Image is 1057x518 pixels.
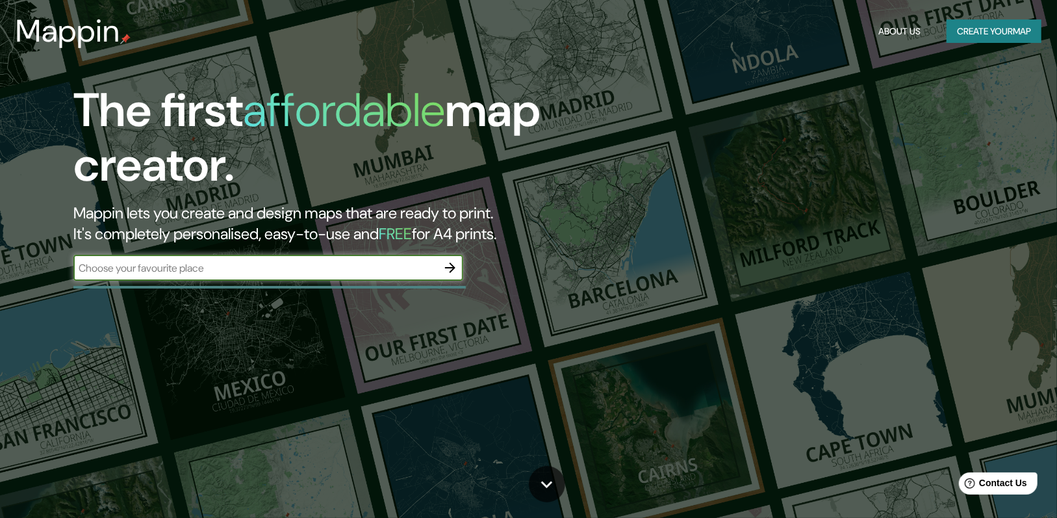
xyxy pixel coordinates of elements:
[379,224,412,244] h5: FREE
[73,261,437,276] input: Choose your favourite place
[16,13,120,49] h3: Mappin
[941,467,1043,504] iframe: Help widget launcher
[120,34,131,44] img: mappin-pin
[243,80,445,140] h1: affordable
[73,203,602,244] h2: Mappin lets you create and design maps that are ready to print. It's completely personalised, eas...
[947,19,1041,44] button: Create yourmap
[73,83,602,203] h1: The first map creator.
[873,19,926,44] button: About Us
